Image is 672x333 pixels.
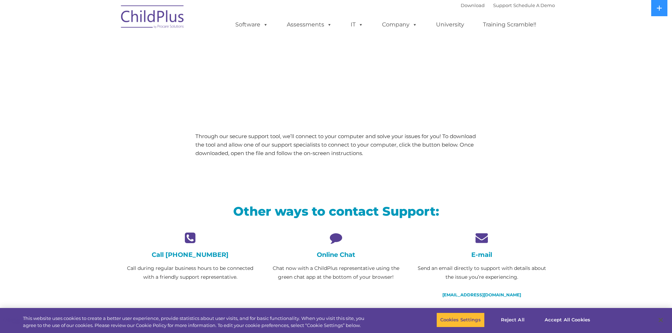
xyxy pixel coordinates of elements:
a: Support [493,2,512,8]
button: Cookies Settings [436,313,485,327]
h4: Call [PHONE_NUMBER] [123,251,258,259]
a: [EMAIL_ADDRESS][DOMAIN_NAME] [442,292,521,297]
button: Close [653,312,668,328]
p: Call during regular business hours to be connected with a friendly support representative. [123,264,258,282]
a: Assessments [280,18,339,32]
h4: Online Chat [268,251,404,259]
a: Company [375,18,424,32]
img: ChildPlus by Procare Solutions [117,0,188,36]
div: This website uses cookies to create a better user experience, provide statistics about user visit... [23,315,370,329]
a: Schedule A Demo [513,2,555,8]
p: Through our secure support tool, we’ll connect to your computer and solve your issues for you! To... [195,132,477,158]
p: Chat now with a ChildPlus representative using the green chat app at the bottom of your browser! [268,264,404,282]
span: LiveSupport with SplashTop [123,51,387,72]
a: Download [461,2,485,8]
a: Software [228,18,275,32]
a: Training Scramble!! [476,18,543,32]
h2: Other ways to contact Support: [123,203,550,219]
font: | [461,2,555,8]
a: University [429,18,471,32]
button: Accept All Cookies [541,313,594,327]
p: Send an email directly to support with details about the issue you’re experiencing. [414,264,549,282]
button: Reject All [491,313,535,327]
h4: E-mail [414,251,549,259]
a: IT [344,18,370,32]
